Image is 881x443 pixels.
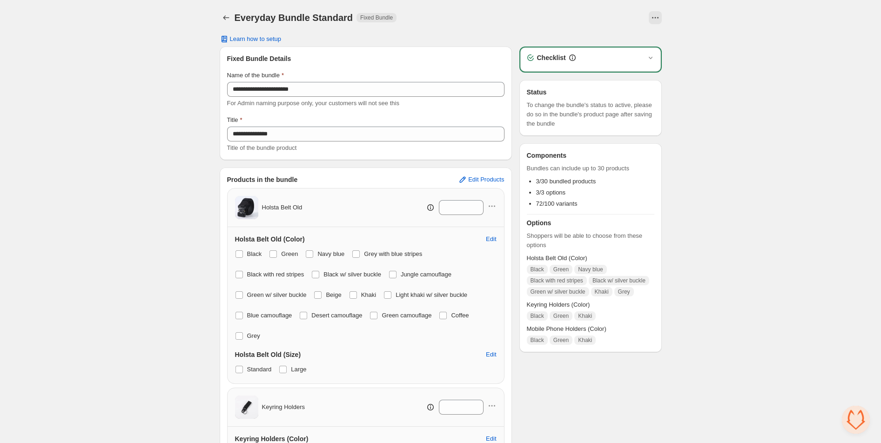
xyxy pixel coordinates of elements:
label: Name of the bundle [227,71,284,80]
span: Blue camouflage [247,312,292,319]
h3: Holsta Belt Old (Size) [235,350,301,359]
span: Khaki [361,291,377,298]
span: Title of the bundle product [227,144,297,151]
span: Desert camouflage [311,312,362,319]
span: Green [281,250,298,257]
span: Holsta Belt Old (Color) [527,254,654,263]
span: Edit [486,235,496,243]
span: Black [247,250,262,257]
span: Keyring Holders (Color) [527,300,654,309]
button: Edit [480,347,502,362]
span: Large [291,366,306,373]
span: Green [553,336,569,344]
span: Khaki [595,288,609,295]
span: Green [553,312,569,320]
span: Khaki [578,312,592,320]
span: 3/30 bundled products [536,178,596,185]
span: Black [531,312,544,320]
span: Jungle camouflage [401,271,451,278]
span: Navy blue [317,250,344,257]
button: View actions for Everyday Bundle Standard [649,11,662,24]
span: For Admin naming purpose only, your customers will not see this [227,100,399,107]
span: Edit Products [468,176,504,183]
span: Black w/ silver buckle [592,277,646,284]
div: Open chat [842,406,870,434]
span: Green w/ silver buckle [247,291,307,298]
span: Learn how to setup [230,35,282,43]
label: Title [227,115,242,125]
span: Bundles can include up to 30 products [527,164,654,173]
span: 3/3 options [536,189,566,196]
span: Khaki [578,336,592,344]
img: Holsta Belt Old [235,196,258,219]
span: Beige [326,291,341,298]
span: Green camouflage [382,312,431,319]
span: Grey [247,332,260,339]
span: 72/100 variants [536,200,578,207]
span: Black [531,266,544,273]
span: Holsta Belt Old [262,203,303,212]
h3: Components [527,151,567,160]
span: Green [553,266,569,273]
span: Light khaki w/ silver buckle [396,291,467,298]
span: Black with red stripes [531,277,583,284]
h3: Holsta Belt Old (Color) [235,235,305,244]
span: Grey with blue stripes [364,250,422,257]
span: To change the bundle's status to active, please do so in the bundle's product page after saving t... [527,101,654,128]
span: Mobile Phone Holders (Color) [527,324,654,334]
h3: Fixed Bundle Details [227,54,504,63]
span: Green w/ silver buckle [531,288,585,295]
h3: Products in the bundle [227,175,298,184]
span: Shoppers will be able to choose from these options [527,231,654,250]
span: Grey [618,288,630,295]
h3: Checklist [537,53,566,62]
h1: Everyday Bundle Standard [235,12,353,23]
span: Edit [486,435,496,443]
span: Black with red stripes [247,271,304,278]
span: Keyring Holders [262,403,305,412]
span: Coffee [451,312,469,319]
span: Black w/ silver buckle [323,271,381,278]
span: Black [531,336,544,344]
button: Edit Products [452,172,510,187]
button: Back [220,11,233,24]
button: Edit [480,232,502,247]
h3: Options [527,218,654,228]
button: Learn how to setup [214,33,287,46]
span: Edit [486,351,496,358]
h3: Status [527,87,654,97]
span: Fixed Bundle [360,14,393,21]
img: Keyring Holders [235,396,258,419]
span: Navy blue [578,266,603,273]
span: Standard [247,366,272,373]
